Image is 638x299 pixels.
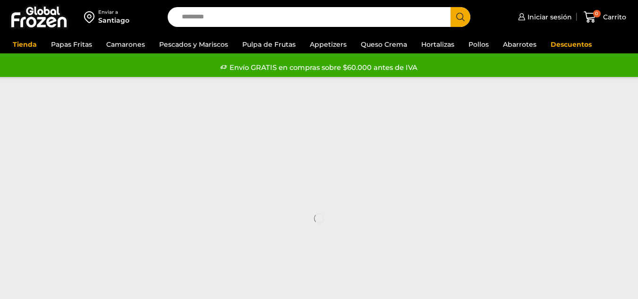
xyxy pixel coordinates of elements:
[581,6,629,28] a: 0 Carrito
[154,35,233,53] a: Pescados y Mariscos
[84,9,98,25] img: address-field-icon.svg
[305,35,351,53] a: Appetizers
[546,35,596,53] a: Descuentos
[601,12,626,22] span: Carrito
[98,9,129,16] div: Enviar a
[417,35,459,53] a: Hortalizas
[8,35,42,53] a: Tienda
[451,7,470,27] button: Search button
[356,35,412,53] a: Queso Crema
[464,35,493,53] a: Pollos
[525,12,572,22] span: Iniciar sesión
[498,35,541,53] a: Abarrotes
[98,16,129,25] div: Santiago
[238,35,300,53] a: Pulpa de Frutas
[102,35,150,53] a: Camarones
[516,8,572,26] a: Iniciar sesión
[593,10,601,17] span: 0
[46,35,97,53] a: Papas Fritas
